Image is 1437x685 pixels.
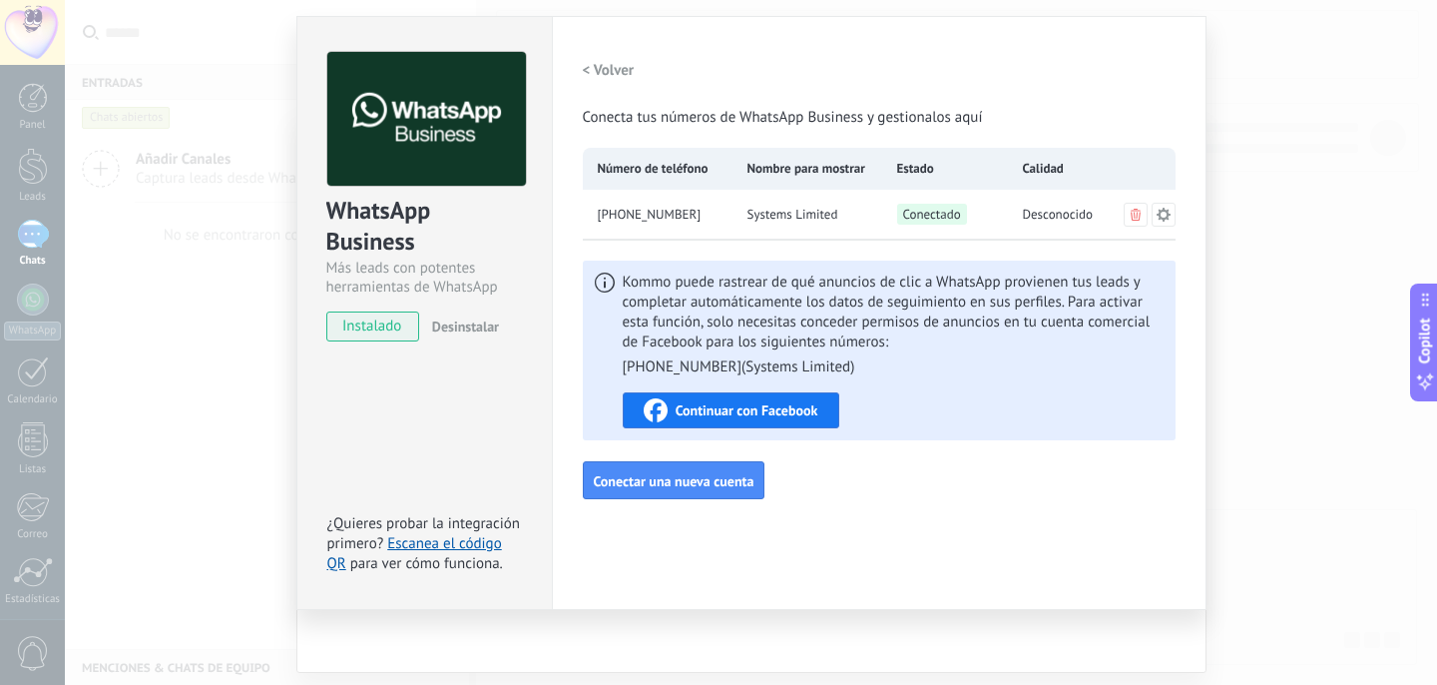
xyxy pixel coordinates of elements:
div: Más leads con potentes herramientas de WhatsApp [326,259,523,297]
span: Desconocido [1023,205,1094,225]
span: Kommo puede rastrear de qué anuncios de clic a WhatsApp provienen tus leads y completar automátic... [623,273,1164,377]
span: Calidad [1023,159,1064,179]
span: instalado [327,312,418,342]
span: ¿Quieres probar la integración primero? [327,514,521,553]
h2: < Volver [583,61,635,80]
span: para ver cómo funciona. [350,554,503,573]
span: Nombre para mostrar [747,159,865,179]
button: < Volver [583,52,635,88]
img: logo_main.png [327,52,526,187]
span: Conectado [897,204,967,225]
li: [PHONE_NUMBER] ( Systems Limited ) [623,357,855,377]
button: Desinstalar [424,312,499,342]
span: Conectar una nueva cuenta [594,474,754,488]
span: Número de teléfono [598,159,709,179]
span: Desinstalar [432,318,499,336]
button: Continuar con Facebook [623,392,839,428]
a: Escanea el código QR [327,534,502,573]
span: Systems Limited [747,205,838,225]
span: Copilot [1415,319,1435,364]
span: +54 9 11 3683-5960 [598,205,702,225]
div: WhatsApp Business [326,195,523,259]
button: Conectar una nueva cuenta [583,461,765,499]
span: Conecta tus números de WhatsApp Business y gestionalos aquí [583,108,983,128]
span: Continuar con Facebook [676,403,818,417]
span: Estado [897,159,934,179]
